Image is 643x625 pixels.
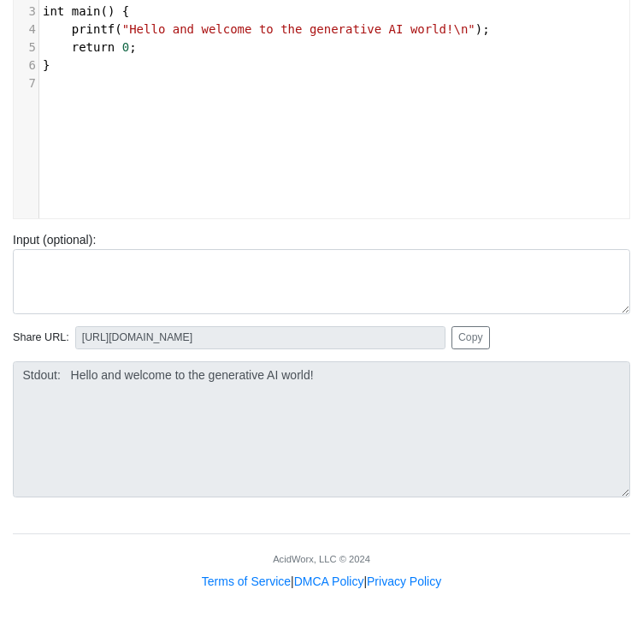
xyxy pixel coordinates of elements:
div: 7 [14,74,38,92]
div: 5 [14,39,38,57]
button: Copy [451,326,490,349]
span: int [43,4,64,18]
span: "Hello and welcome to the generative AI world!\n" [122,22,475,36]
span: ( ); [43,22,490,36]
input: No share available yet [75,326,445,349]
span: } [43,58,50,72]
div: 4 [14,21,38,39]
span: main [72,4,101,18]
div: AcidWorx, LLC © 2024 [273,552,370,567]
span: ; [43,40,137,54]
div: 3 [14,3,38,21]
span: () { [43,4,129,18]
span: Share URL: [13,330,69,346]
span: return [72,40,115,54]
span: 0 [122,40,129,54]
div: 6 [14,57,38,74]
div: | | [202,573,441,591]
a: Privacy Policy [367,574,441,588]
a: DMCA Policy [294,574,364,588]
a: Terms of Service [202,574,291,588]
span: printf [72,22,115,36]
